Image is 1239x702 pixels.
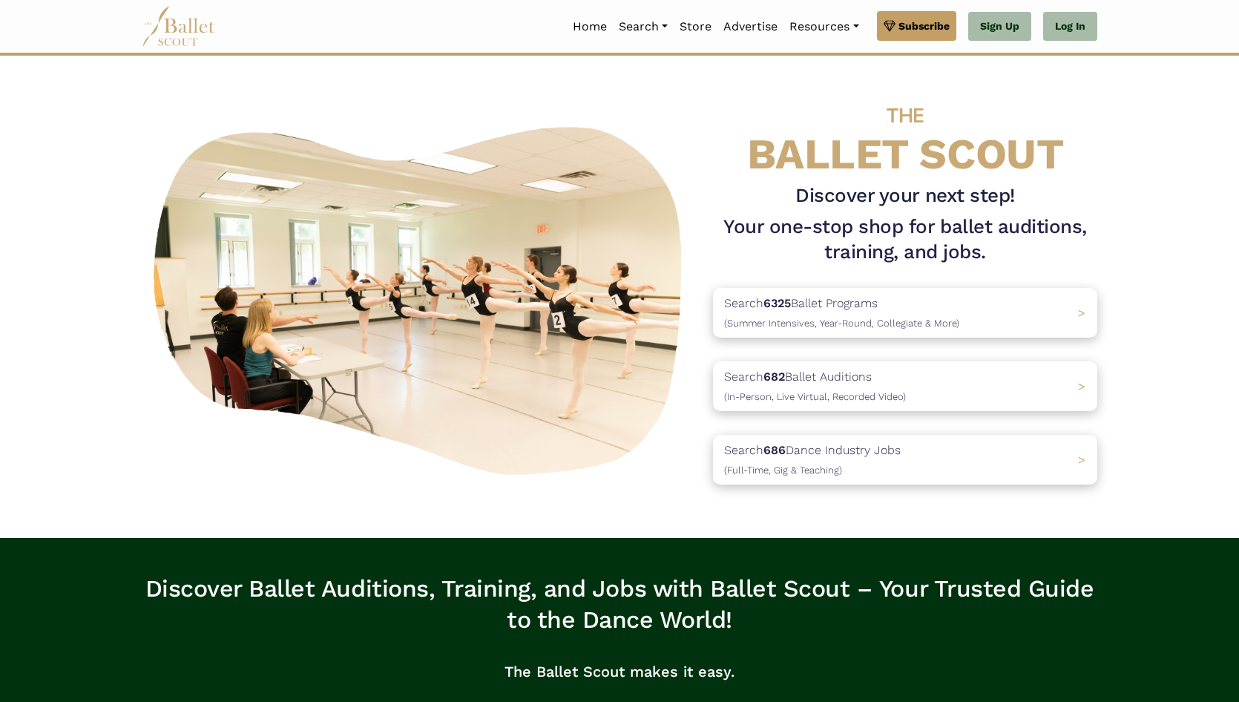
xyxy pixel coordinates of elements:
a: Subscribe [877,11,956,41]
span: (In-Person, Live Virtual, Recorded Video) [724,391,906,402]
span: > [1078,306,1085,320]
span: Subscribe [898,18,950,34]
b: 682 [763,370,785,384]
b: 686 [763,443,786,457]
a: Sign Up [968,12,1031,42]
p: Search Ballet Programs [724,294,959,332]
a: Search682Ballet Auditions(In-Person, Live Virtual, Recorded Video) > [713,361,1097,411]
span: > [1078,379,1085,393]
a: Log In [1043,12,1097,42]
span: > [1078,453,1085,467]
a: Search6325Ballet Programs(Summer Intensives, Year-Round, Collegiate & More)> [713,288,1097,338]
h3: Discover Ballet Auditions, Training, and Jobs with Ballet Scout – Your Trusted Guide to the Dance... [142,574,1097,635]
a: Advertise [717,11,783,42]
h1: Your one-stop shop for ballet auditions, training, and jobs. [713,214,1097,265]
a: Search686Dance Industry Jobs(Full-Time, Gig & Teaching) > [713,435,1097,485]
img: A group of ballerinas talking to each other in a ballet studio [142,111,701,484]
span: (Full-Time, Gig & Teaching) [724,465,842,476]
a: Home [567,11,613,42]
p: Search Dance Industry Jobs [724,441,901,479]
p: Search Ballet Auditions [724,367,906,405]
img: gem.svg [884,18,895,34]
span: (Summer Intensives, Year-Round, Collegiate & More) [724,318,959,329]
span: THE [887,103,924,128]
h4: BALLET SCOUT [713,85,1097,177]
a: Resources [783,11,864,42]
p: The Ballet Scout makes it easy. [142,648,1097,695]
a: Store [674,11,717,42]
a: Search [613,11,674,42]
h3: Discover your next step! [713,183,1097,209]
b: 6325 [763,296,791,310]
